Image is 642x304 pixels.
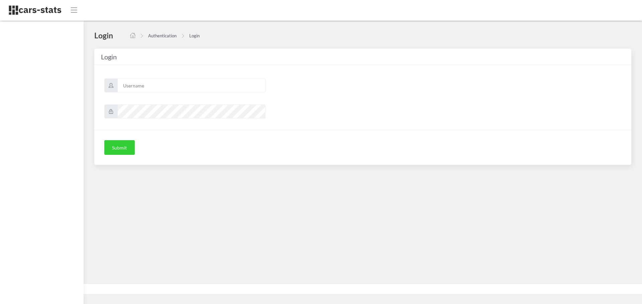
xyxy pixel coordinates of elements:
button: Submit [104,140,135,155]
span: Login [101,53,117,61]
a: Authentication [148,33,177,38]
h4: Login [94,30,113,40]
img: navbar brand [8,5,62,15]
a: Login [189,33,200,38]
input: Username [117,78,265,92]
